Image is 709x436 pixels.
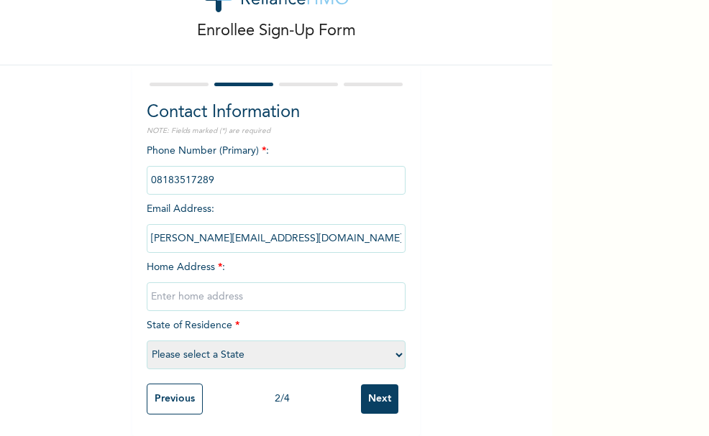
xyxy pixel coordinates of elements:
input: Previous [147,384,203,414]
h2: Contact Information [147,100,406,126]
p: NOTE: Fields marked (*) are required [147,126,406,136]
input: Enter home address [147,282,406,311]
input: Enter email Address [147,224,406,253]
span: State of Residence [147,320,406,360]
span: Phone Number (Primary) : [147,146,406,185]
input: Next [361,384,398,414]
span: Home Address : [147,262,406,302]
span: Email Address : [147,204,406,243]
input: Enter Primary Phone Number [147,166,406,195]
div: 2 / 4 [203,391,361,407]
p: Enrollee Sign-Up Form [197,19,356,43]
